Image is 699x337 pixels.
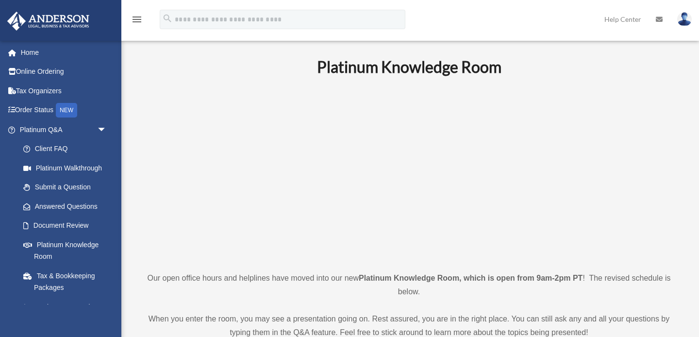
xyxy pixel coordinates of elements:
p: Our open office hours and helplines have moved into our new ! The revised schedule is below. [138,271,680,299]
iframe: 231110_Toby_KnowledgeRoom [264,89,555,253]
i: menu [131,14,143,25]
a: Land Trust & Deed Forum [14,297,121,328]
a: Platinum Knowledge Room [14,235,116,266]
img: Anderson Advisors Platinum Portal [4,12,92,31]
a: Answered Questions [14,197,121,216]
span: arrow_drop_down [97,120,116,140]
a: menu [131,17,143,25]
strong: Platinum Knowledge Room, which is open from 9am-2pm PT [359,274,582,282]
a: Submit a Question [14,178,121,197]
a: Platinum Walkthrough [14,158,121,178]
a: Tax Organizers [7,81,121,101]
a: Online Ordering [7,62,121,82]
a: Tax & Bookkeeping Packages [14,266,121,297]
a: Client FAQ [14,139,121,159]
a: Order StatusNEW [7,101,121,120]
a: Home [7,43,121,62]
a: Document Review [14,216,121,236]
i: search [162,13,173,24]
img: User Pic [677,12,692,26]
a: Platinum Q&Aarrow_drop_down [7,120,121,139]
b: Platinum Knowledge Room [317,57,501,76]
div: NEW [56,103,77,118]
